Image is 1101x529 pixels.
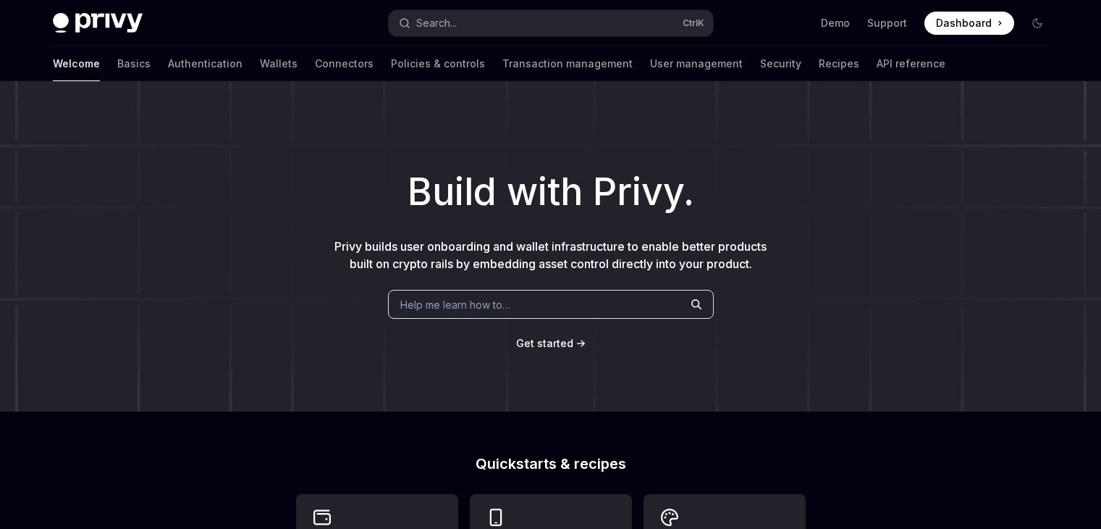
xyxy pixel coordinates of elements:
[260,46,298,81] a: Wallets
[315,46,374,81] a: Connectors
[867,16,907,30] a: Support
[53,46,100,81] a: Welcome
[389,10,713,36] button: Search...CtrlK
[924,12,1014,35] a: Dashboard
[334,239,767,271] span: Privy builds user onboarding and wallet infrastructure to enable better products built on crypto ...
[53,13,143,33] img: dark logo
[821,16,850,30] a: Demo
[416,14,457,32] div: Search...
[516,336,573,351] a: Get started
[391,46,485,81] a: Policies & controls
[1026,12,1049,35] button: Toggle dark mode
[760,46,801,81] a: Security
[23,164,1078,220] h1: Build with Privy.
[117,46,151,81] a: Basics
[296,457,806,471] h2: Quickstarts & recipes
[168,46,242,81] a: Authentication
[502,46,633,81] a: Transaction management
[819,46,859,81] a: Recipes
[683,17,704,29] span: Ctrl K
[650,46,743,81] a: User management
[936,16,992,30] span: Dashboard
[400,297,510,312] span: Help me learn how to…
[516,337,573,349] span: Get started
[877,46,945,81] a: API reference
